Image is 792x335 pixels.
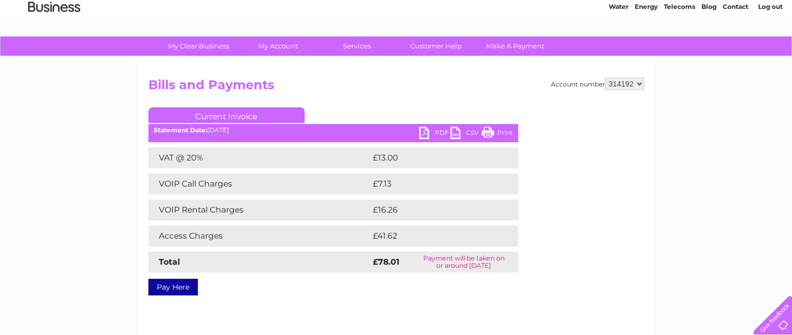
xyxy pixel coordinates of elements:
a: CSV [450,127,482,142]
a: Telecoms [664,44,695,52]
div: Clear Business is a trading name of Verastar Limited (registered in [GEOGRAPHIC_DATA] No. 3667643... [150,6,643,51]
a: My Clear Business [156,36,242,56]
h2: Bills and Payments [148,78,644,97]
a: Blog [701,44,716,52]
a: Customer Help [393,36,479,56]
strong: £78.01 [373,257,399,267]
td: VOIP Rental Charges [148,200,370,220]
td: Access Charges [148,226,370,246]
a: Services [314,36,400,56]
a: Print [482,127,513,142]
div: [DATE] [148,127,518,134]
td: VAT @ 20% [148,147,370,168]
a: Pay Here [148,279,198,295]
td: £41.62 [370,226,496,246]
a: Contact [723,44,748,52]
a: Make A Payment [472,36,558,56]
strong: Total [159,257,180,267]
a: Water [609,44,628,52]
div: Account number [551,78,644,90]
img: logo.png [28,27,81,59]
td: £7.13 [370,173,492,194]
b: Statement Date: [154,126,207,134]
a: Current Invoice [148,107,305,123]
a: 0333 014 3131 [596,5,668,18]
a: PDF [419,127,450,142]
a: My Account [235,36,321,56]
td: Payment will be taken on or around [DATE] [410,252,518,272]
a: Energy [635,44,658,52]
td: £16.26 [370,200,496,220]
td: VOIP Call Charges [148,173,370,194]
td: £13.00 [370,147,496,168]
a: Log out [758,44,782,52]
